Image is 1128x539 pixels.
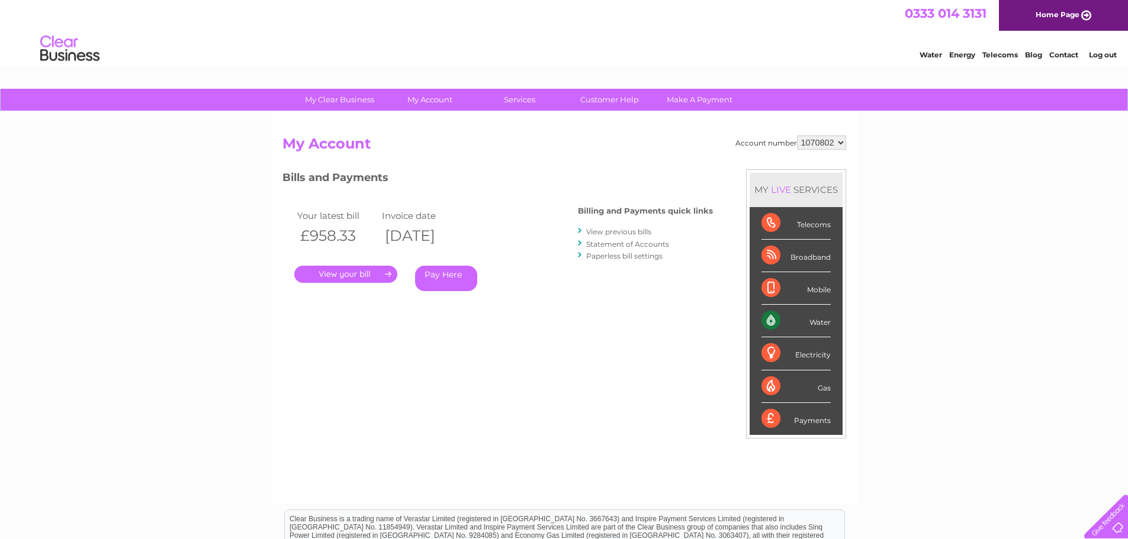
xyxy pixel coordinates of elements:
[294,208,380,224] td: Your latest bill
[651,89,748,111] a: Make A Payment
[761,337,831,370] div: Electricity
[761,403,831,435] div: Payments
[1089,50,1117,59] a: Log out
[982,50,1018,59] a: Telecoms
[294,224,380,248] th: £958.33
[379,208,464,224] td: Invoice date
[578,206,713,215] h4: Billing and Payments quick links
[750,173,843,206] div: MY SERVICES
[761,305,831,337] div: Water
[761,207,831,240] div: Telecoms
[735,135,846,150] div: Account number
[1025,50,1042,59] a: Blog
[415,266,477,291] a: Pay Here
[769,184,793,195] div: LIVE
[586,251,663,260] a: Paperless bill settings
[379,224,464,248] th: [DATE]
[282,169,713,190] h3: Bills and Payments
[761,370,831,403] div: Gas
[761,272,831,305] div: Mobile
[1049,50,1078,59] a: Contact
[294,266,397,283] a: .
[920,50,942,59] a: Water
[761,240,831,272] div: Broadband
[381,89,478,111] a: My Account
[586,227,651,236] a: View previous bills
[949,50,975,59] a: Energy
[40,31,100,67] img: logo.png
[285,7,844,57] div: Clear Business is a trading name of Verastar Limited (registered in [GEOGRAPHIC_DATA] No. 3667643...
[561,89,658,111] a: Customer Help
[586,240,669,248] a: Statement of Accounts
[291,89,388,111] a: My Clear Business
[282,135,846,158] h2: My Account
[905,6,986,21] a: 0333 014 3131
[471,89,568,111] a: Services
